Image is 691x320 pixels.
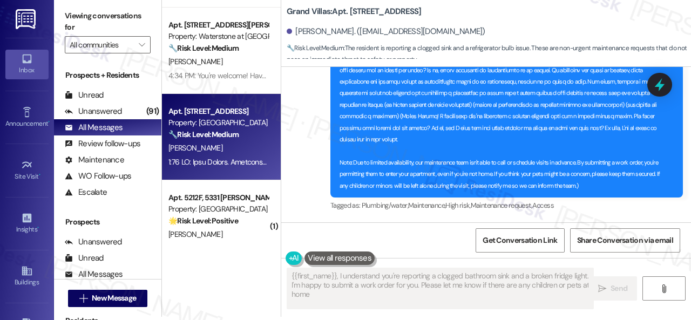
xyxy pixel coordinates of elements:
span: Share Conversation via email [577,235,673,246]
a: Site Visit • [5,156,49,185]
b: Grand Villas: Apt. [STREET_ADDRESS] [287,6,422,17]
div: All Messages [65,122,123,133]
i:  [139,40,145,49]
div: (91) [144,103,161,120]
div: 4:34 PM: You're welcome! Have a wonderful day! [168,71,321,80]
div: Apt. 5212F, 5331 [PERSON_NAME] [168,192,268,203]
label: Viewing conversations for [65,8,151,36]
strong: 🔧 Risk Level: Medium [287,44,344,52]
button: Share Conversation via email [570,228,680,253]
div: Unread [65,253,104,264]
span: • [48,118,50,126]
div: Apt. [STREET_ADDRESS] [168,106,268,117]
div: Prospects [54,216,161,228]
button: New Message [68,290,148,307]
textarea: {{first_name}}, I understand you're reporting a clogged bathroom sink and a broken fridge light. ... [287,268,593,309]
button: Get Conversation Link [476,228,564,253]
span: Maintenance request , [471,201,532,210]
div: Property: [GEOGRAPHIC_DATA] [168,117,268,128]
div: Property: [GEOGRAPHIC_DATA] [168,203,268,215]
button: Send [588,276,637,301]
span: Access [532,201,554,210]
span: New Message [92,292,136,304]
div: Maintenance [65,154,124,166]
div: [PERSON_NAME]. ([EMAIL_ADDRESS][DOMAIN_NAME]) [287,26,485,37]
div: Prospects + Residents [54,70,161,81]
a: Insights • [5,209,49,238]
i:  [660,284,668,293]
img: ResiDesk Logo [16,9,38,29]
div: Property: Waterstone at [GEOGRAPHIC_DATA] [168,31,268,42]
div: Apt. [STREET_ADDRESS][PERSON_NAME] [168,19,268,31]
span: : The resident is reporting a clogged sink and a refrigerator bulb issue. These are non-urgent ma... [287,43,691,66]
div: Review follow-ups [65,138,140,149]
div: Escalate [65,187,107,198]
span: • [39,171,40,179]
div: Unanswered [65,106,122,117]
a: Buildings [5,262,49,291]
i:  [598,284,606,293]
i:  [79,294,87,303]
span: Get Conversation Link [483,235,557,246]
span: [PERSON_NAME] [168,229,222,239]
span: • [37,224,39,232]
span: Send [611,283,627,294]
div: Unread [65,90,104,101]
span: Maintenance , [408,201,445,210]
strong: 🔧 Risk Level: Medium [168,43,239,53]
span: High risk , [445,201,471,210]
span: [PERSON_NAME] [168,57,222,66]
strong: 🔧 Risk Level: Medium [168,130,239,139]
input: All communities [70,36,133,53]
strong: 🌟 Risk Level: Positive [168,216,238,226]
span: Plumbing/water , [362,201,408,210]
div: WO Follow-ups [65,171,131,182]
sub: Original message, translated from Spanish : Lore Ipsumd. Sitametc adi elits doeiusmodt in utlabor... [340,43,662,189]
a: Inbox [5,50,49,79]
div: All Messages [65,269,123,280]
div: Unanswered [65,236,122,248]
span: [PERSON_NAME] [168,143,222,153]
div: Tagged as: [330,198,683,213]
